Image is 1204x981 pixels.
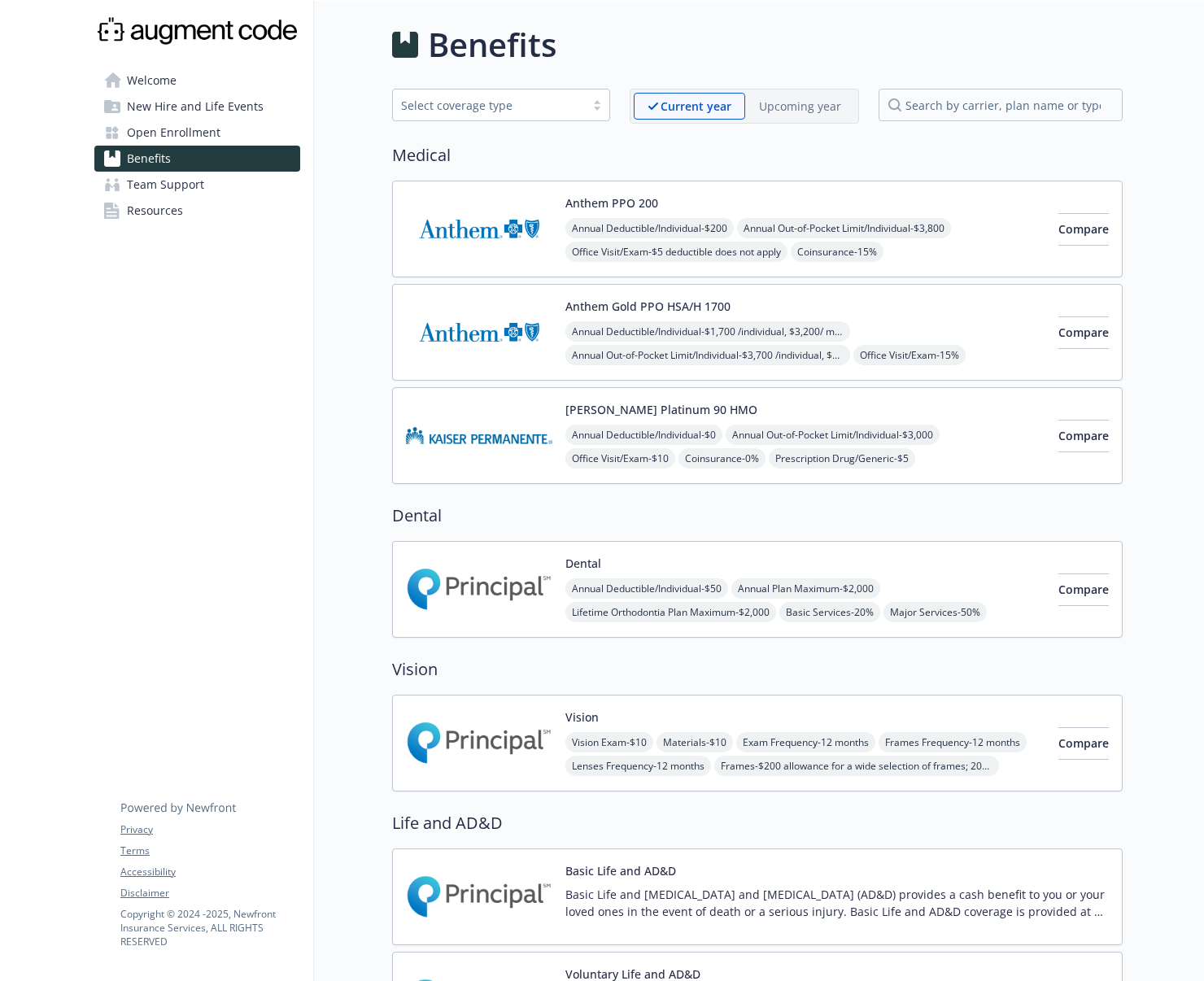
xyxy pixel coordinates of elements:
span: Annual Deductible/Individual - $50 [565,578,728,599]
button: Dental [565,555,601,572]
a: Resources [94,198,300,224]
button: Compare [1058,213,1109,246]
span: Annual Deductible/Individual - $0 [565,425,722,445]
span: Annual Out-of-Pocket Limit/Individual - $3,000 [726,425,940,445]
span: Compare [1058,735,1109,751]
span: Annual Deductible/Individual - $1,700 /individual, $3,200/ member [565,321,850,342]
button: Anthem Gold PPO HSA/H 1700 [565,298,731,315]
span: Lifetime Orthodontia Plan Maximum - $2,000 [565,602,776,622]
a: Benefits [94,146,300,172]
p: Copyright © 2024 - 2025 , Newfront Insurance Services, ALL RIGHTS RESERVED [120,907,299,948]
button: Compare [1058,420,1109,452]
h2: Dental [392,504,1123,528]
span: Compare [1058,325,1109,340]
button: Basic Life and AD&D [565,862,676,879]
span: Compare [1058,221,1109,237]
span: Frames Frequency - 12 months [879,732,1027,752]
span: Annual Plan Maximum - $2,000 [731,578,880,599]
span: Open Enrollment [127,120,220,146]
span: Frames - $200 allowance for a wide selection of frames; 20% off amount over allowance [714,756,999,776]
span: Office Visit/Exam - $5 deductible does not apply [565,242,787,262]
a: Open Enrollment [94,120,300,146]
span: Coinsurance - 15% [791,242,883,262]
a: Accessibility [120,865,299,879]
a: Team Support [94,172,300,198]
span: Benefits [127,146,171,172]
button: Anthem PPO 200 [565,194,658,211]
a: Welcome [94,68,300,94]
button: Vision [565,708,599,726]
button: Compare [1058,316,1109,349]
span: Materials - $10 [657,732,733,752]
span: Compare [1058,582,1109,597]
h2: Medical [392,143,1123,168]
span: Lenses Frequency - 12 months [565,756,711,776]
h1: Benefits [428,20,556,69]
img: Principal Financial Group Inc carrier logo [406,862,552,931]
a: Terms [120,844,299,858]
h2: Life and AD&D [392,811,1123,835]
span: Office Visit/Exam - $10 [565,448,675,469]
img: Principal Financial Group Inc carrier logo [406,555,552,624]
span: Team Support [127,172,204,198]
p: Current year [661,98,731,115]
button: Compare [1058,573,1109,606]
span: Resources [127,198,183,224]
span: Compare [1058,428,1109,443]
a: New Hire and Life Events [94,94,300,120]
img: Anthem Blue Cross carrier logo [406,298,552,367]
h2: Vision [392,657,1123,682]
input: search by carrier, plan name or type [879,89,1123,121]
span: Exam Frequency - 12 months [736,732,875,752]
p: Basic Life and [MEDICAL_DATA] and [MEDICAL_DATA] (AD&D) provides a cash benefit to you or your lo... [565,886,1109,920]
span: Prescription Drug/Generic - $5 [769,448,915,469]
a: Disclaimer [120,886,299,900]
p: Upcoming year [759,98,841,115]
img: Principal Financial Group Inc carrier logo [406,708,552,778]
div: Select coverage type [401,97,577,114]
span: Annual Out-of-Pocket Limit/Individual - $3,800 [737,218,951,238]
span: Annual Deductible/Individual - $200 [565,218,734,238]
span: Major Services - 50% [883,602,987,622]
span: Annual Out-of-Pocket Limit/Individual - $3,700 /individual, $3,700/ member [565,345,850,365]
button: Compare [1058,727,1109,760]
img: Kaiser Permanente Insurance Company carrier logo [406,401,552,470]
a: Privacy [120,822,299,837]
img: Anthem Blue Cross carrier logo [406,194,552,264]
button: [PERSON_NAME] Platinum 90 HMO [565,401,757,418]
span: Office Visit/Exam - 15% [853,345,966,365]
span: Welcome [127,68,177,94]
span: New Hire and Life Events [127,94,264,120]
span: Basic Services - 20% [779,602,880,622]
span: Coinsurance - 0% [678,448,766,469]
span: Vision Exam - $10 [565,732,653,752]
